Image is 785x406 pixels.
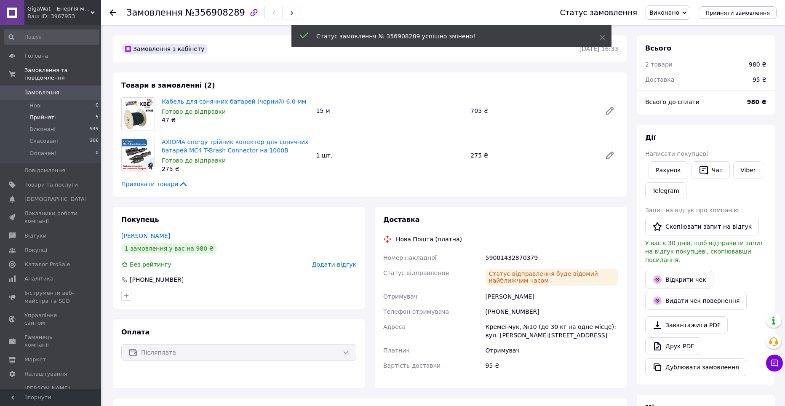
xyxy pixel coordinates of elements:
div: 1 замовлення у вас на 980 ₴ [121,243,217,254]
span: Оплачені [29,150,56,157]
span: 2 товари [645,61,673,68]
input: Пошук [4,29,99,45]
button: Прийняти замовлення [699,6,777,19]
div: [PERSON_NAME] [484,289,620,304]
span: Нові [29,102,42,110]
span: Аналітика [24,275,53,283]
span: Прийняти замовлення [705,10,770,16]
span: Товари та послуги [24,181,78,189]
div: 705 ₴ [467,105,598,117]
span: У вас є 30 днів, щоб відправити запит на відгук покупцеві, скопіювавши посилання. [645,240,764,263]
span: 0 [96,102,99,110]
span: Вартість доставки [383,362,441,369]
img: Кабель для сонячних батарей (чорний) 6.0 мм [122,98,154,131]
span: Готово до відправки [162,108,226,115]
div: [PHONE_NUMBER] [129,275,184,284]
span: Виконано [649,9,679,16]
span: [DEMOGRAPHIC_DATA] [24,195,87,203]
a: Редагувати [601,102,618,119]
div: [PHONE_NUMBER] [484,304,620,319]
span: Всього [645,44,671,52]
div: Ваш ID: 3967953 [27,13,101,20]
span: Написати покупцеві [645,150,708,157]
button: Скопіювати запит на відгук [645,218,759,235]
a: [PERSON_NAME] [121,232,170,239]
div: 15 м [313,105,467,117]
div: 275 ₴ [467,150,598,161]
div: Нова Пошта (платна) [394,235,464,243]
a: Друк PDF [645,337,701,355]
span: 949 [90,126,99,133]
div: Кременчук, №10 (до 30 кг на одне місце): вул. [PERSON_NAME][STREET_ADDRESS] [484,319,620,343]
a: Viber [733,161,763,179]
span: Прийняті [29,114,56,121]
span: Без рейтингу [130,261,171,268]
div: Повернутися назад [109,8,116,17]
span: Управління сайтом [24,312,78,327]
button: Видати чек повернення [645,292,747,310]
button: Рахунок [649,161,688,179]
span: Адреса [383,323,406,330]
div: Отримувач [484,343,620,358]
span: Дії [645,134,656,142]
span: 0 [96,150,99,157]
span: Телефон отримувача [383,308,449,315]
button: Дублювати замовлення [645,358,746,376]
span: Статус відправлення [383,270,449,276]
div: 59001432870379 [484,250,620,265]
span: Головна [24,52,48,60]
span: Платник [383,347,410,354]
a: Кабель для сонячних батарей (чорний) 6.0 мм [162,98,306,105]
div: Статус замовлення [560,8,637,17]
span: Покупці [24,246,47,254]
a: Відкрити чек [645,271,713,288]
div: 95 ₴ [748,70,772,89]
span: Каталог ProSale [24,261,70,268]
a: AXIOMA energy трійник конектор для сонячних батарей MC4 T-Brash Connector на 1000В [162,139,308,154]
img: AXIOMA energy трійник конектор для сонячних батарей MC4 T-Brash Connector на 1000В [122,138,155,171]
span: Оплата [121,328,150,336]
span: Готово до відправки [162,157,226,164]
div: 1 шт. [313,150,467,161]
span: Додати відгук [312,261,356,268]
a: Telegram [645,182,686,199]
span: Інструменти веб-майстра та SEO [24,289,78,304]
span: Виконані [29,126,56,133]
div: 47 ₴ [162,116,310,124]
b: 980 ₴ [747,99,766,105]
div: Замовлення з кабінету [121,44,208,54]
span: Товари в замовленні (2) [121,81,215,89]
div: Статус відправлення буде відомий найближчим часом [486,269,618,286]
span: Маркет [24,356,46,363]
span: Отримувач [383,293,417,300]
span: Доставка [383,216,420,224]
a: Редагувати [601,147,618,164]
span: Всього до сплати [645,99,700,105]
span: №356908289 [185,8,245,18]
span: Гаманець компанії [24,334,78,349]
span: Повідомлення [24,167,65,174]
span: Доставка [645,76,674,83]
div: Статус замовлення № 356908289 успішно змінено! [316,32,578,40]
div: 95 ₴ [484,358,620,373]
span: 5 [96,114,99,121]
span: Покупець [121,216,159,224]
span: Замовлення [24,89,59,96]
span: Замовлення [126,8,183,18]
span: Номер накладної [383,254,437,261]
span: Показники роботи компанії [24,210,78,225]
span: GigaWat – Енергія майбутнього! [27,5,91,13]
span: Замовлення та повідомлення [24,67,101,82]
button: Чат з покупцем [766,355,783,371]
div: 275 ₴ [162,165,310,173]
div: 980 ₴ [749,60,766,69]
span: Скасовані [29,137,58,145]
button: Чат [692,161,730,179]
span: Приховати товари [121,180,188,188]
span: 206 [90,137,99,145]
span: Налаштування [24,370,67,378]
span: Відгуки [24,232,46,240]
a: Завантажити PDF [645,316,728,334]
span: Запит на відгук про компанію [645,207,739,214]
